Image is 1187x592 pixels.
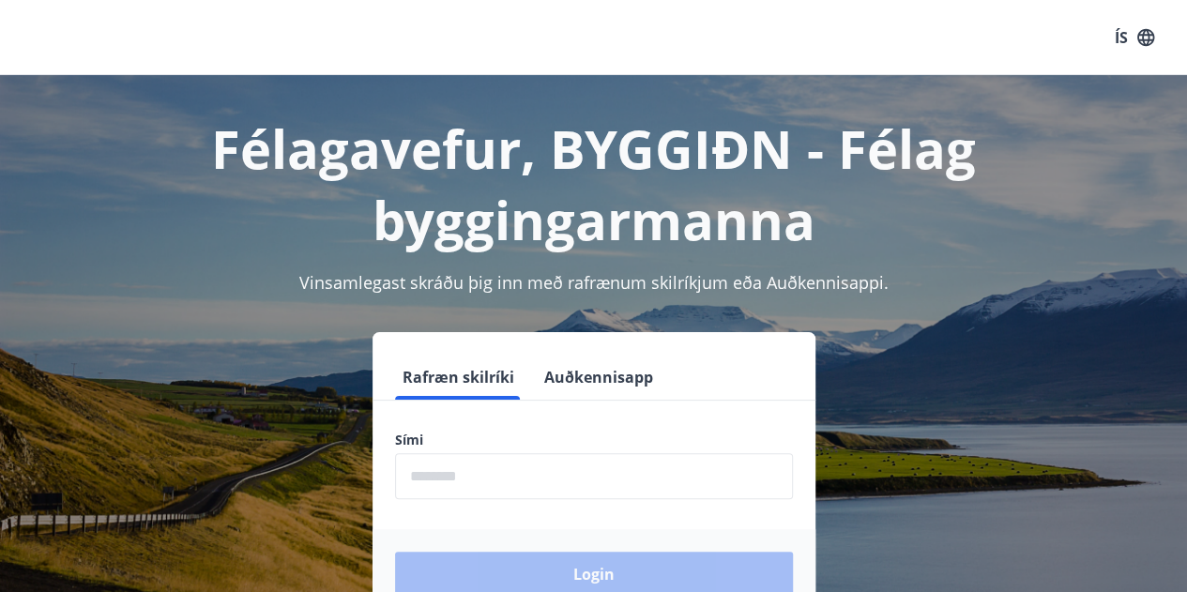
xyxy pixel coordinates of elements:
[395,355,522,400] button: Rafræn skilríki
[23,113,1164,255] h1: Félagavefur, BYGGIÐN - Félag byggingarmanna
[1104,21,1164,54] button: ÍS
[537,355,661,400] button: Auðkennisapp
[299,271,889,294] span: Vinsamlegast skráðu þig inn með rafrænum skilríkjum eða Auðkennisappi.
[395,431,793,449] label: Sími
